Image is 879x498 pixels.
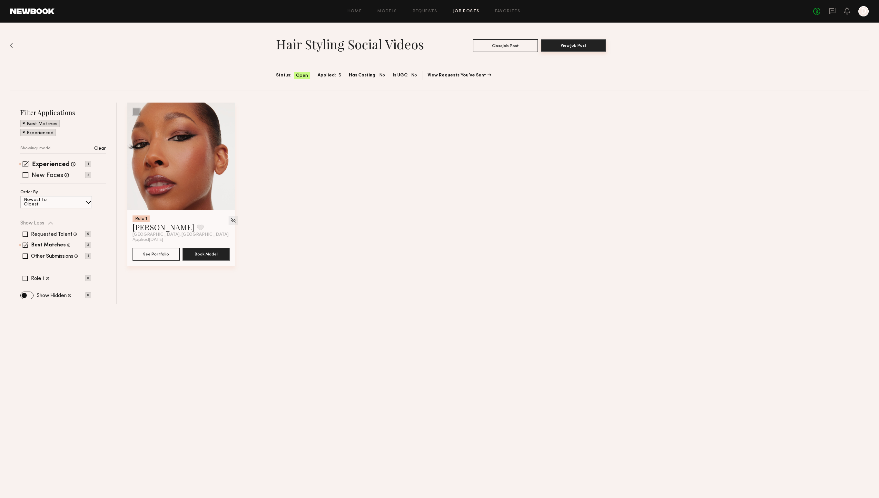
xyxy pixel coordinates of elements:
button: View Job Post [541,39,606,52]
span: No [379,72,385,79]
p: 0 [85,292,91,298]
h1: Hair Styling Social Videos [276,36,424,52]
h2: Filter Applications [20,108,106,117]
p: 4 [85,172,91,178]
span: Status: [276,72,291,79]
label: New Faces [32,173,63,179]
a: Job Posts [453,9,480,14]
img: Back to previous page [10,43,13,48]
button: CloseJob Post [473,39,538,52]
p: Showing 1 model [20,146,52,151]
p: 2 [85,242,91,248]
a: Requests [413,9,438,14]
label: Role 1 [31,276,44,281]
label: Show Hidden [37,293,67,298]
span: Has Casting: [349,72,377,79]
a: View Requests You’ve Sent [428,73,491,78]
p: Clear [94,146,106,151]
span: 5 [339,72,341,79]
label: Other Submissions [31,254,73,259]
span: Open [296,73,308,79]
p: 3 [85,253,91,259]
div: Role 1 [133,215,150,222]
p: 5 [85,275,91,281]
a: D [858,6,869,16]
label: Best Matches [31,243,66,248]
p: Order By [20,190,38,194]
span: [GEOGRAPHIC_DATA], [GEOGRAPHIC_DATA] [133,232,229,237]
a: Models [377,9,397,14]
a: Home [348,9,362,14]
p: Show Less [20,221,44,226]
a: [PERSON_NAME] [133,222,194,232]
span: Applied: [318,72,336,79]
a: Favorites [495,9,520,14]
img: Unhide Model [231,218,236,223]
label: Requested Talent [31,232,72,237]
div: Applied [DATE] [133,237,230,243]
p: Best Matches [27,122,57,126]
p: 1 [85,161,91,167]
p: Newest to Oldest [24,198,62,207]
p: Experienced [27,131,54,135]
span: Is UGC: [393,72,409,79]
a: Book Model [183,251,230,256]
button: See Portfolio [133,248,180,261]
p: 0 [85,231,91,237]
button: Book Model [183,248,230,261]
span: No [411,72,417,79]
label: Experienced [32,162,70,168]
